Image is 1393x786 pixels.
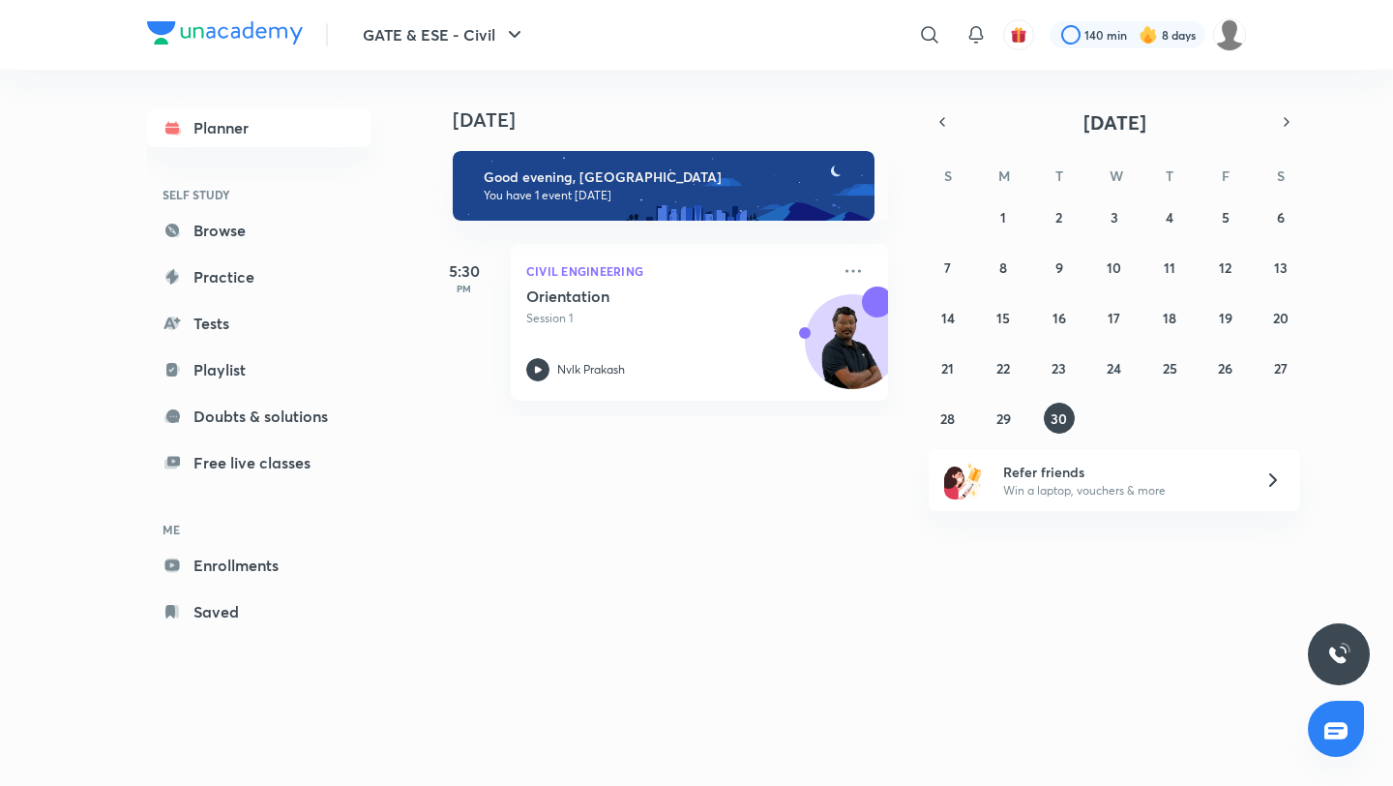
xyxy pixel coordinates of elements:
abbr: September 25, 2025 [1163,359,1177,378]
img: Avatar [806,305,899,398]
abbr: September 6, 2025 [1277,208,1285,227]
h6: Refer friends [1003,462,1241,482]
abbr: September 10, 2025 [1107,258,1121,277]
button: GATE & ESE - Civil [351,15,538,54]
img: referral [944,461,983,499]
button: September 27, 2025 [1265,352,1296,383]
abbr: September 21, 2025 [941,359,954,378]
abbr: September 18, 2025 [1163,309,1176,327]
button: September 1, 2025 [988,201,1019,232]
a: Free live classes [147,443,371,482]
button: September 29, 2025 [988,403,1019,434]
img: streak [1139,25,1158,45]
button: September 8, 2025 [988,252,1019,283]
a: Saved [147,592,371,631]
abbr: September 24, 2025 [1107,359,1121,378]
h5: Orientation [526,287,767,306]
a: Enrollments [147,546,371,585]
abbr: Tuesday [1055,166,1063,185]
button: September 28, 2025 [933,403,963,434]
button: September 14, 2025 [933,302,963,333]
h4: [DATE] [453,108,907,132]
img: Company Logo [147,21,303,45]
abbr: September 29, 2025 [996,409,1011,428]
button: September 9, 2025 [1044,252,1075,283]
img: Rahul KD [1213,18,1246,51]
button: September 26, 2025 [1210,352,1241,383]
abbr: Friday [1222,166,1230,185]
abbr: September 7, 2025 [944,258,951,277]
button: September 24, 2025 [1099,352,1130,383]
abbr: September 8, 2025 [999,258,1007,277]
a: Browse [147,211,371,250]
button: avatar [1003,19,1034,50]
h6: SELF STUDY [147,178,371,211]
a: Practice [147,257,371,296]
a: Company Logo [147,21,303,49]
button: September 23, 2025 [1044,352,1075,383]
button: September 5, 2025 [1210,201,1241,232]
button: September 10, 2025 [1099,252,1130,283]
button: September 19, 2025 [1210,302,1241,333]
button: September 6, 2025 [1265,201,1296,232]
img: avatar [1010,26,1027,44]
button: September 21, 2025 [933,352,963,383]
img: ttu [1327,643,1350,666]
span: [DATE] [1083,109,1146,136]
abbr: Monday [998,166,1010,185]
abbr: September 9, 2025 [1055,258,1063,277]
img: evening [453,151,874,221]
abbr: September 27, 2025 [1274,359,1288,378]
a: Doubts & solutions [147,397,371,436]
abbr: September 30, 2025 [1051,409,1067,428]
abbr: September 1, 2025 [1000,208,1006,227]
button: September 18, 2025 [1154,302,1185,333]
abbr: September 20, 2025 [1273,309,1289,327]
button: September 2, 2025 [1044,201,1075,232]
button: September 22, 2025 [988,352,1019,383]
h6: Good evening, [GEOGRAPHIC_DATA] [484,168,857,186]
abbr: September 28, 2025 [940,409,955,428]
a: Tests [147,304,371,343]
abbr: September 13, 2025 [1274,258,1288,277]
button: September 12, 2025 [1210,252,1241,283]
button: September 20, 2025 [1265,302,1296,333]
button: [DATE] [956,108,1273,136]
p: You have 1 event [DATE] [484,188,857,203]
a: Planner [147,108,371,147]
abbr: September 26, 2025 [1218,359,1232,378]
abbr: September 14, 2025 [941,309,955,327]
abbr: September 22, 2025 [996,359,1010,378]
p: Win a laptop, vouchers & more [1003,482,1241,499]
abbr: September 17, 2025 [1108,309,1120,327]
button: September 4, 2025 [1154,201,1185,232]
p: Session 1 [526,310,830,327]
p: Civil Engineering [526,259,830,283]
abbr: September 2, 2025 [1055,208,1062,227]
h5: 5:30 [426,259,503,283]
abbr: September 4, 2025 [1166,208,1173,227]
abbr: September 5, 2025 [1222,208,1230,227]
button: September 30, 2025 [1044,403,1075,434]
abbr: September 19, 2025 [1219,309,1232,327]
a: Playlist [147,350,371,389]
abbr: Sunday [944,166,952,185]
button: September 11, 2025 [1154,252,1185,283]
button: September 25, 2025 [1154,352,1185,383]
abbr: September 12, 2025 [1219,258,1231,277]
button: September 3, 2025 [1099,201,1130,232]
abbr: September 16, 2025 [1052,309,1066,327]
p: PM [426,283,503,294]
button: September 13, 2025 [1265,252,1296,283]
abbr: Wednesday [1110,166,1123,185]
button: September 15, 2025 [988,302,1019,333]
abbr: Saturday [1277,166,1285,185]
abbr: September 23, 2025 [1052,359,1066,378]
abbr: Thursday [1166,166,1173,185]
p: Nvlk Prakash [557,361,625,378]
button: September 16, 2025 [1044,302,1075,333]
h6: ME [147,513,371,546]
abbr: September 3, 2025 [1111,208,1118,227]
abbr: September 11, 2025 [1164,258,1175,277]
abbr: September 15, 2025 [996,309,1010,327]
